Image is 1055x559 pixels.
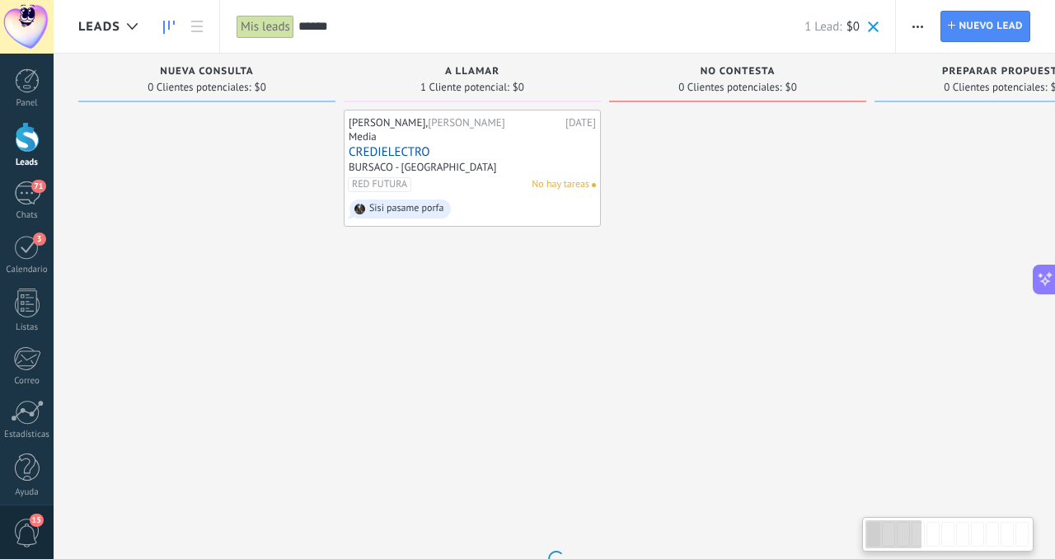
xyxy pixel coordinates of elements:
[420,82,509,92] span: 1 Cliente potencial:
[3,98,51,109] div: Panel
[617,66,858,80] div: No Contesta
[3,322,51,333] div: Listas
[31,180,45,193] span: 71
[352,66,593,80] div: A Llamar
[3,157,51,168] div: Leads
[30,514,44,527] span: 15
[428,115,504,129] span: [PERSON_NAME]
[369,203,443,214] div: Sisi pasame porfa
[959,12,1023,41] span: Nuevo lead
[237,15,294,39] div: Mis leads
[701,66,776,78] span: No Contesta
[3,210,51,221] div: Chats
[3,430,51,440] div: Estadísticas
[148,82,251,92] span: 0 Clientes potenciales:
[349,160,497,174] div: BURSACO - [GEOGRAPHIC_DATA]
[78,19,120,35] span: Leads
[532,177,589,192] span: No hay tareas
[3,265,51,275] div: Calendario
[87,66,327,80] div: Nueva consulta
[348,177,411,192] span: RED FUTURA
[592,183,596,187] span: No hay nada asignado
[3,487,51,498] div: Ayuda
[255,82,266,92] span: $0
[944,82,1047,92] span: 0 Clientes potenciales:
[513,82,524,92] span: $0
[33,233,46,246] span: 3
[3,376,51,387] div: Correo
[445,66,499,78] span: A Llamar
[846,19,860,35] span: $0
[565,116,596,129] div: [DATE]
[349,145,596,159] a: CREDIELECTRO
[678,82,781,92] span: 0 Clientes potenciales:
[785,82,797,92] span: $0
[349,129,377,143] div: Media
[940,11,1030,42] a: Nuevo lead
[160,66,253,78] span: Nueva consulta
[349,116,561,129] div: [PERSON_NAME],
[804,19,842,35] span: 1 Lead:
